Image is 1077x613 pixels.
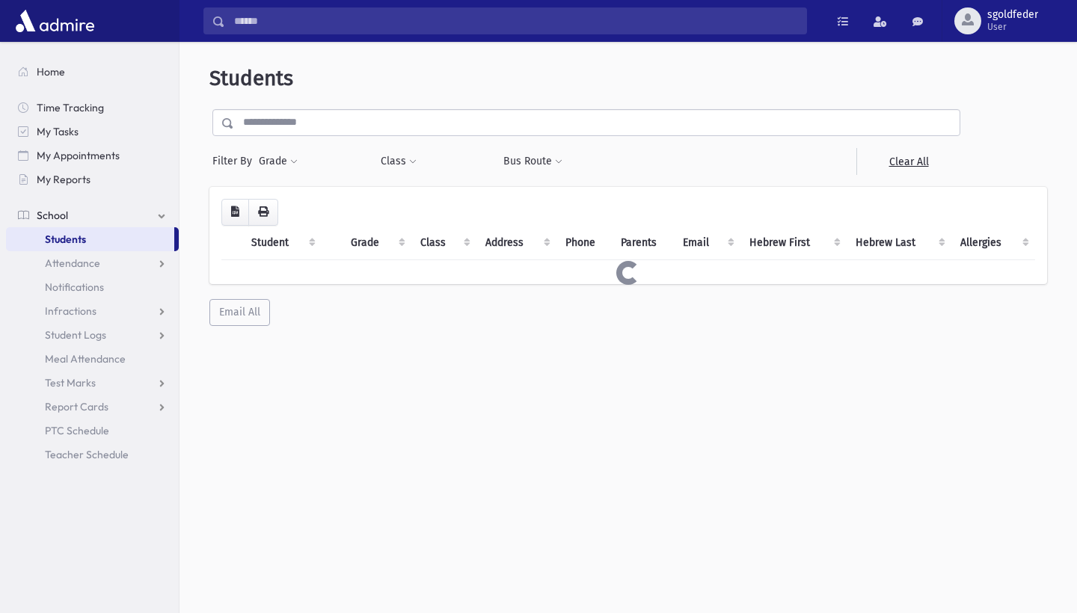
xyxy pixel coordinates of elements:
span: PTC Schedule [45,424,109,437]
a: Time Tracking [6,96,179,120]
a: Teacher Schedule [6,443,179,466]
a: Report Cards [6,395,179,419]
a: Home [6,60,179,84]
a: My Reports [6,167,179,191]
button: Grade [258,148,298,175]
a: Meal Attendance [6,347,179,371]
span: Infractions [45,304,96,318]
input: Search [225,7,806,34]
a: Clear All [856,148,960,175]
span: Teacher Schedule [45,448,129,461]
th: Hebrew Last [847,226,952,260]
a: Attendance [6,251,179,275]
th: Address [476,226,556,260]
span: My Tasks [37,125,79,138]
span: Student Logs [45,328,106,342]
th: Student [242,226,322,260]
span: School [37,209,68,222]
img: AdmirePro [12,6,98,36]
th: Grade [342,226,411,260]
span: Students [209,66,293,90]
a: My Tasks [6,120,179,144]
button: Class [380,148,417,175]
a: Infractions [6,299,179,323]
a: Student Logs [6,323,179,347]
button: Bus Route [503,148,563,175]
button: CSV [221,199,249,226]
button: Print [248,199,278,226]
th: Phone [556,226,612,260]
span: Filter By [212,153,258,169]
th: Parents [612,226,674,260]
span: Meal Attendance [45,352,126,366]
a: PTC Schedule [6,419,179,443]
span: My Reports [37,173,90,186]
th: Allergies [951,226,1035,260]
a: Notifications [6,275,179,299]
a: Students [6,227,174,251]
span: Time Tracking [37,101,104,114]
a: My Appointments [6,144,179,167]
th: Email [674,226,740,260]
th: Hebrew First [740,226,847,260]
th: Class [411,226,477,260]
span: sgoldfeder [987,9,1038,21]
span: Students [45,232,86,246]
span: Home [37,65,65,78]
span: Test Marks [45,376,96,389]
a: School [6,203,179,227]
span: My Appointments [37,149,120,162]
span: User [987,21,1038,33]
span: Report Cards [45,400,108,413]
button: Email All [209,299,270,326]
a: Test Marks [6,371,179,395]
span: Attendance [45,256,100,270]
span: Notifications [45,280,104,294]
